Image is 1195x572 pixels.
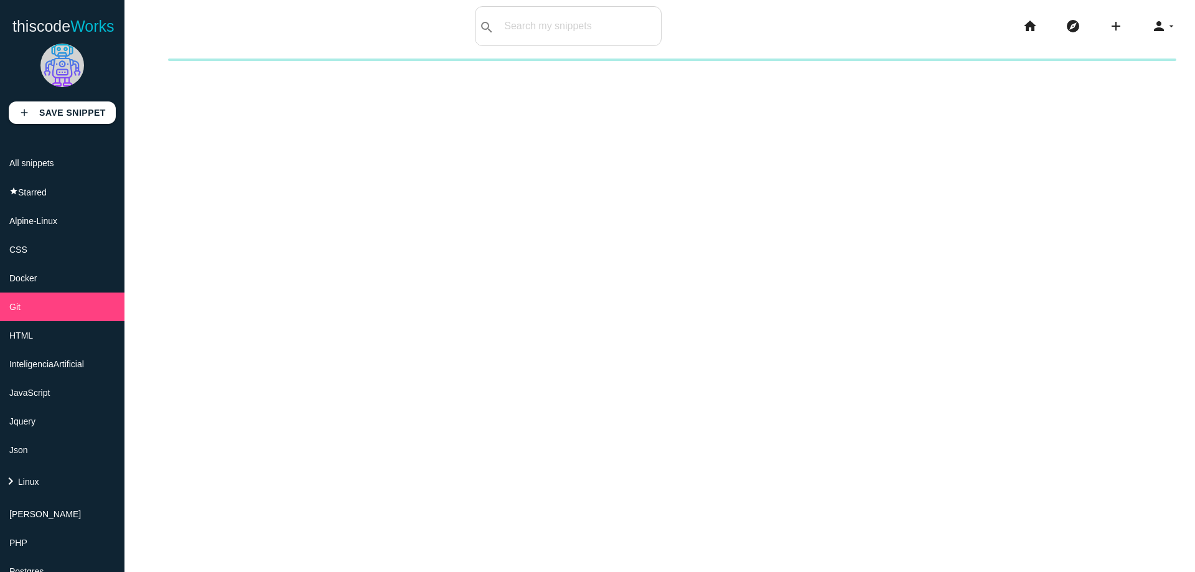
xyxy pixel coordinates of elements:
span: JavaScript [9,388,50,398]
a: addSave Snippet [9,101,116,124]
i: person [1151,6,1166,46]
span: Json [9,445,28,455]
span: Docker [9,273,37,283]
span: Jquery [9,416,35,426]
input: Search my snippets [498,13,661,39]
span: HTML [9,331,33,340]
span: All snippets [9,158,54,168]
b: Save Snippet [39,108,106,118]
i: add [1108,6,1123,46]
span: Linux [18,477,39,487]
span: Alpine-Linux [9,216,57,226]
span: Works [70,17,114,35]
button: search [476,7,498,45]
i: arrow_drop_down [1166,6,1176,46]
i: add [19,101,30,124]
span: Git [9,302,21,312]
a: thiscodeWorks [12,6,115,46]
i: keyboard_arrow_right [3,474,18,489]
span: InteligenciaArtificial [9,359,84,369]
i: star [9,187,18,195]
span: CSS [9,245,27,255]
span: PHP [9,538,27,548]
span: Starred [18,187,47,197]
i: search [479,7,494,47]
i: explore [1066,6,1080,46]
img: robot.png [40,44,84,87]
span: [PERSON_NAME] [9,509,81,519]
i: home [1023,6,1038,46]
